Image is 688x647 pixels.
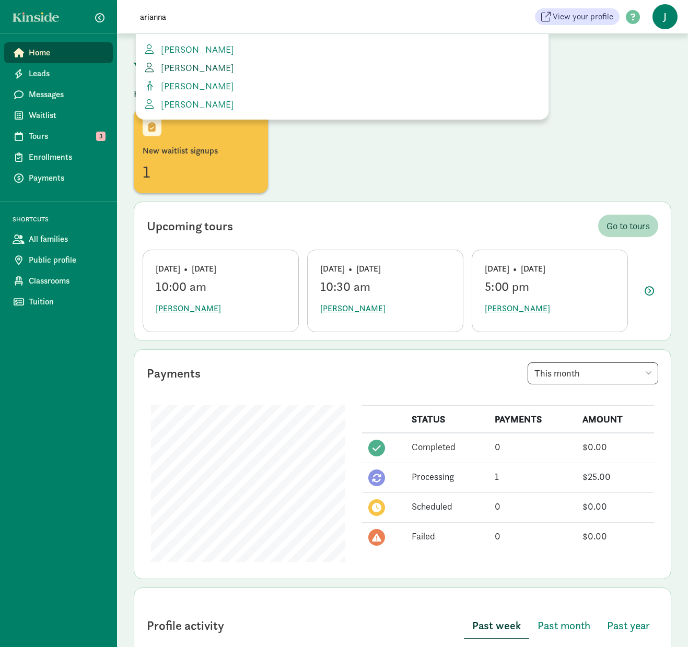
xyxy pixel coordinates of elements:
div: $0.00 [582,440,648,454]
h1: Welcome, [PERSON_NAME]! [134,50,651,88]
a: Go to tours [598,215,658,237]
span: Tuition [29,296,104,308]
div: 10:30 am [320,279,450,294]
span: [PERSON_NAME] [157,62,234,74]
div: Failed [412,529,482,543]
span: All families [29,233,104,245]
a: Classrooms [4,270,113,291]
a: Payments [4,168,113,189]
div: Scheduled [412,499,482,513]
a: Home [4,42,113,63]
a: Messages [4,84,113,105]
th: AMOUNT [576,406,654,433]
div: [DATE] • [DATE] [485,263,615,275]
div: 10:00 am [156,279,286,294]
span: Past month [538,617,590,634]
span: Enrollments [29,151,104,163]
a: Waitlist [4,105,113,126]
div: Upcoming tours [147,217,233,236]
a: [PERSON_NAME] [144,79,540,93]
div: $25.00 [582,469,648,484]
div: 1 [143,159,259,184]
span: Home [29,46,104,59]
button: [PERSON_NAME] [156,298,221,319]
a: Public profile [4,250,113,270]
span: Public profile [29,254,104,266]
span: Messages [29,88,104,101]
a: Tours 3 [4,126,113,147]
span: Leads [29,67,104,80]
a: [PERSON_NAME] [144,42,540,56]
span: Waitlist [29,109,104,122]
a: All families [4,229,113,250]
div: $0.00 [582,499,648,513]
button: Past month [529,613,599,638]
span: 3 [96,132,106,141]
span: J [652,4,678,29]
div: Payments [147,364,201,383]
span: Tours [29,130,104,143]
span: View your profile [553,10,613,23]
a: Leads [4,63,113,84]
div: 5:00 pm [485,279,615,294]
div: $0.00 [582,529,648,543]
a: Tuition [4,291,113,312]
div: [DATE] • [DATE] [320,263,450,275]
span: [PERSON_NAME] [157,80,234,92]
button: [PERSON_NAME] [320,298,386,319]
a: Enrollments [4,147,113,168]
a: [PERSON_NAME] [144,61,540,75]
th: PAYMENTS [488,406,576,433]
div: 0 [495,440,570,454]
div: 0 [495,529,570,543]
button: [PERSON_NAME] [485,298,550,319]
span: Past year [607,617,650,634]
a: View your profile [535,8,620,25]
button: Past year [599,613,658,638]
iframe: Chat Widget [636,597,688,647]
span: [PERSON_NAME] [156,302,221,315]
span: [PERSON_NAME] [320,302,386,315]
p: Here's an overview of recent activity on your account. [134,88,671,100]
th: STATUS [405,406,488,433]
span: Payments [29,172,104,184]
span: Past week [472,617,521,634]
span: [PERSON_NAME] [157,43,234,55]
span: [PERSON_NAME] [485,302,550,315]
span: Classrooms [29,275,104,287]
a: New waitlist signups1 [134,109,268,193]
input: Search for a family, child or location [134,6,427,27]
div: New waitlist signups [143,145,259,157]
a: [PERSON_NAME] [144,97,540,111]
span: Go to tours [607,219,650,233]
div: Processing [412,469,482,484]
div: 0 [495,499,570,513]
div: [DATE] • [DATE] [156,263,286,275]
span: [PERSON_NAME] [157,98,234,110]
button: Past week [464,613,529,639]
div: 1 [495,469,570,484]
div: Completed [412,440,482,454]
div: Profile activity [147,616,224,635]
